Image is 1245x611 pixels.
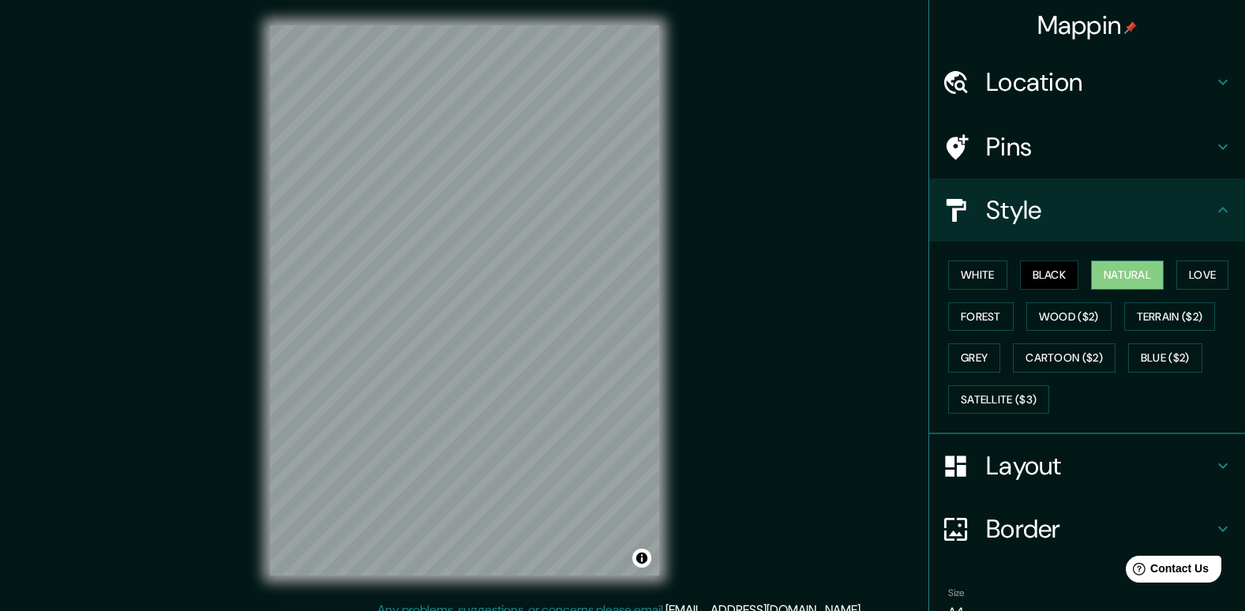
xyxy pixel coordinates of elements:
button: Terrain ($2) [1124,302,1216,332]
h4: Mappin [1037,9,1138,41]
button: White [948,261,1007,290]
button: Forest [948,302,1014,332]
button: Cartoon ($2) [1013,343,1116,373]
h4: Border [986,513,1213,545]
h4: Layout [986,450,1213,482]
button: Satellite ($3) [948,385,1049,414]
h4: Location [986,66,1213,98]
div: Border [929,497,1245,560]
div: Location [929,51,1245,114]
h4: Style [986,194,1213,226]
img: pin-icon.png [1124,21,1137,34]
button: Toggle attribution [632,549,651,568]
div: Style [929,178,1245,242]
button: Grey [948,343,1000,373]
button: Black [1020,261,1079,290]
button: Love [1176,261,1228,290]
canvas: Map [270,25,659,575]
div: Pins [929,115,1245,178]
button: Blue ($2) [1128,343,1202,373]
button: Wood ($2) [1026,302,1112,332]
h4: Pins [986,131,1213,163]
label: Size [948,587,965,600]
iframe: Help widget launcher [1104,549,1228,594]
button: Natural [1091,261,1164,290]
div: Layout [929,434,1245,497]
